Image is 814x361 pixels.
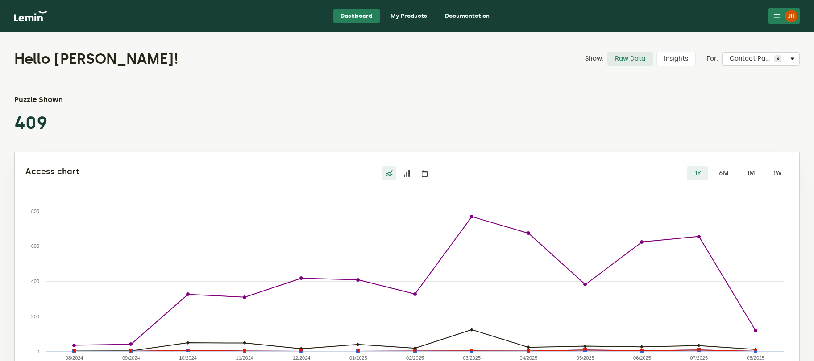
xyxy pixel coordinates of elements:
text: 12/2024 [293,355,311,361]
label: 1M [739,166,762,180]
text: 07/2025 [690,355,708,361]
h3: Puzzle Shown [14,94,91,105]
text: 400 [31,279,39,284]
span: Contact Page [730,55,774,62]
text: 200 [31,314,39,319]
text: 600 [31,243,39,249]
text: 10/2024 [179,355,197,361]
text: 02/2025 [406,355,424,361]
text: 08/2025 [747,355,765,361]
text: 11/2024 [236,355,253,361]
img: logo [14,11,47,21]
text: 09/2024 [122,355,140,361]
a: My Products [383,9,434,23]
button: JH [768,8,800,24]
label: 6M [712,166,736,180]
div: JH [785,10,797,22]
text: 01/2025 [349,355,367,361]
text: 800 [31,209,39,214]
text: 04/2025 [520,355,538,361]
label: Show: [585,55,604,62]
text: 05/2025 [577,355,594,361]
label: Raw Data [607,52,653,66]
text: 06/2025 [633,355,651,361]
text: 03/2025 [463,355,481,361]
p: 409 [14,112,91,134]
a: Dashboard [333,9,380,23]
h2: Access chart [25,166,280,177]
text: 0 [37,349,39,354]
h1: Hello [PERSON_NAME]! [14,50,529,68]
label: Insights [656,52,696,66]
label: For: [706,55,718,62]
label: 1W [766,166,789,180]
text: 08/2024 [66,355,83,361]
label: 1Y [687,166,708,180]
a: Documentation [438,9,497,23]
